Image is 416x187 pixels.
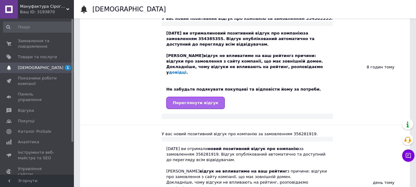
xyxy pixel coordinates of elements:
span: Замовлення та повідомлення [18,38,57,49]
span: Переглянути відгук [173,100,218,105]
span: Мануфактура Сірого Кота [20,4,66,9]
span: Аналітика [18,139,39,145]
span: Показники роботи компанії [18,75,57,87]
span: Відгуки [18,108,34,113]
div: Ваш ID: 3193870 [20,9,74,15]
b: відгук не впливатиме на ваш рейтинг [200,169,287,173]
span: 1 [65,65,71,70]
b: новий позитивний відгук про компанію [212,31,303,35]
b: новий позитивний відгук про компанію [208,146,299,151]
div: [DATE] ви отримали за замовленням 354385355. Відгук опублікований автоматично та доступний до пер... [166,30,328,109]
span: Каталог ProSale [18,129,51,134]
span: Управління сайтом [18,166,57,177]
span: Інструменти веб-майстра та SEO [18,150,57,161]
a: довідці [169,70,186,75]
span: Панель управління [18,91,57,103]
button: Чат з покупцем [402,149,414,162]
input: Пошук [3,22,73,33]
div: У вас новий позитивний відгук про компанію за замовленням 356281919. [162,131,333,137]
div: [PERSON_NAME] з причини: відгуки про замовлення з сайту компанії, що має зовнішній домен. [166,169,328,180]
b: відгук не впливатиме на ваш рейтинг [204,53,291,58]
div: [PERSON_NAME] з причини: відгуки про замовлення з сайту компанії, що має зовнішній домен. [166,53,328,64]
span: Покупці [18,118,34,124]
span: [DEMOGRAPHIC_DATA] [18,65,63,71]
span: Товари та послуги [18,54,57,60]
div: 8 годин тому [333,10,410,125]
div: Не забудьте подякувати покупцеві та відповісти йому за потреби. [166,87,328,92]
div: Докладніше, чому відгуки не впливають на рейтинг, розповідаємо у . [166,64,328,75]
h1: [DEMOGRAPHIC_DATA] [92,6,166,13]
a: Переглянути відгук [166,97,225,109]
